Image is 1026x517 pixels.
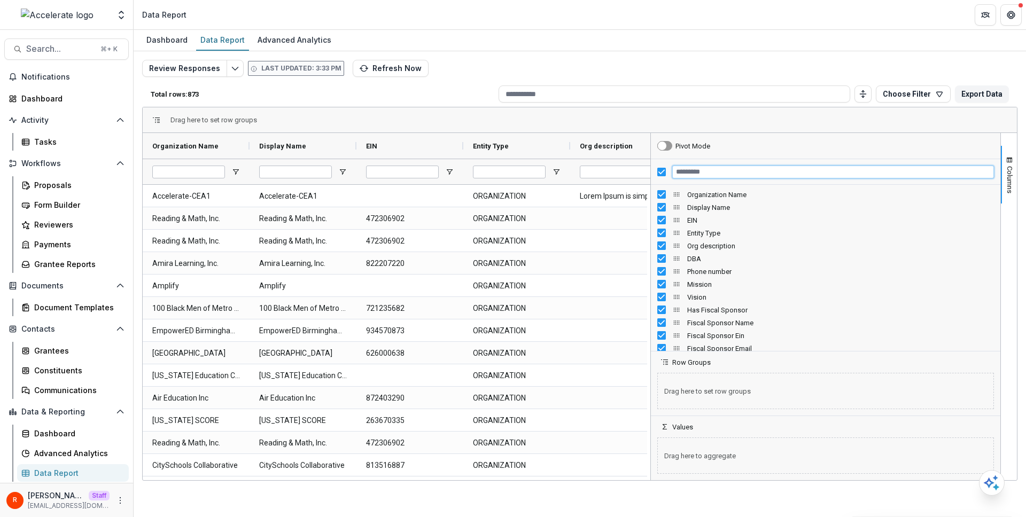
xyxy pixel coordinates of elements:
[366,342,454,364] span: 626000638
[259,432,347,454] span: Reading & Math, Inc.
[473,208,561,230] span: ORGANIZATION
[21,159,112,168] span: Workflows
[4,277,129,294] button: Open Documents
[473,432,561,454] span: ORGANIZATION
[473,275,561,297] span: ORGANIZATION
[259,166,332,178] input: Display Name Filter Input
[366,455,454,476] span: 813516887
[473,410,561,432] span: ORGANIZATION
[366,410,454,432] span: 263670335
[366,432,454,454] span: 472306902
[445,168,454,176] button: Open Filter Menu
[152,455,240,476] span: CitySchools Collaborative
[854,85,872,103] button: Toggle auto height
[227,60,244,77] button: Edit selected report
[259,342,347,364] span: [GEOGRAPHIC_DATA]
[259,253,347,275] span: Amira Learning, Inc.
[687,229,994,237] span: Entity Type
[580,142,633,150] span: Org description
[34,199,120,210] div: Form Builder
[138,7,191,22] nav: breadcrumb
[152,365,240,387] span: [US_STATE] Education Corps
[473,387,561,409] span: ORGANIZATION
[151,90,494,98] p: Total rows: 873
[34,136,120,147] div: Tasks
[261,64,341,73] p: Last updated: 3:33 PM
[152,410,240,432] span: [US_STATE] SCORE
[366,253,454,275] span: 822207220
[34,428,120,439] div: Dashboard
[366,297,454,319] span: 721235682
[142,60,227,77] button: Review Responses
[473,166,546,178] input: Entity Type Filter Input
[28,501,110,511] p: [EMAIL_ADDRESS][DOMAIN_NAME]
[17,444,129,462] a: Advanced Analytics
[253,32,336,48] div: Advanced Analytics
[259,208,347,230] span: Reading & Math, Inc.
[876,85,951,103] button: Choose Filter
[259,185,347,207] span: Accelerate-CEA1
[338,168,347,176] button: Open Filter Menu
[17,133,129,151] a: Tasks
[1006,166,1014,193] span: Columns
[672,423,693,431] span: Values
[34,258,120,270] div: Grantee Reports
[651,278,1000,291] div: Mission Column
[4,90,129,107] a: Dashboard
[89,491,110,500] p: Staff
[687,319,994,327] span: Fiscal Sponsor Name
[17,236,129,253] a: Payments
[366,320,454,342] span: 934570873
[672,166,994,178] input: Filter Columns Input
[259,365,347,387] span: [US_STATE] Education Corps
[473,320,561,342] span: ORGANIZATION
[4,68,129,85] button: Notifications
[651,239,1000,252] div: Org description Column
[651,303,1000,316] div: Has Fiscal Sponsor Column
[259,142,306,150] span: Display Name
[114,494,127,507] button: More
[98,43,120,55] div: ⌘ + K
[259,455,347,476] span: CitySchools Collaborative
[17,196,129,214] a: Form Builder
[34,385,120,396] div: Communications
[366,142,377,150] span: EIN
[21,73,125,82] span: Notifications
[17,299,129,316] a: Document Templates
[152,253,240,275] span: Amira Learning, Inc.
[17,381,129,399] a: Communications
[259,297,347,319] span: 100 Black Men of Metro Baton Rouge
[17,176,129,194] a: Proposals
[651,188,1000,201] div: Organization Name Column
[21,281,112,291] span: Documents
[473,365,561,387] span: ORGANIZATION
[4,403,129,420] button: Open Data & Reporting
[34,219,120,230] div: Reviewers
[366,230,454,252] span: 472306902
[687,268,994,276] span: Phone number
[4,112,129,129] button: Open Activity
[651,431,1000,480] div: Values
[366,208,454,230] span: 472306902
[170,116,257,124] span: Drag here to set row groups
[28,490,84,501] p: [PERSON_NAME]
[34,345,120,356] div: Grantees
[259,230,347,252] span: Reading & Math, Inc.
[34,467,120,479] div: Data Report
[4,320,129,338] button: Open Contacts
[4,155,129,172] button: Open Workflows
[152,342,240,364] span: [GEOGRAPHIC_DATA]
[152,142,219,150] span: Organization Name
[651,252,1000,265] div: DBA Column
[259,320,347,342] span: EmpowerED Birmingham/Leaders of Excellence Inc
[651,291,1000,303] div: Vision Column
[687,332,994,340] span: Fiscal Sponsor Ein
[26,44,94,54] span: Search...
[580,185,667,207] span: Lorem Ipsum is simply dummy text of the printing and typesetting industry. Lorem Ipsum has been t...
[657,373,994,409] span: Drag here to set row groups
[473,455,561,476] span: ORGANIZATION
[142,30,192,51] a: Dashboard
[473,253,561,275] span: ORGANIZATION
[21,116,112,125] span: Activity
[366,166,439,178] input: EIN Filter Input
